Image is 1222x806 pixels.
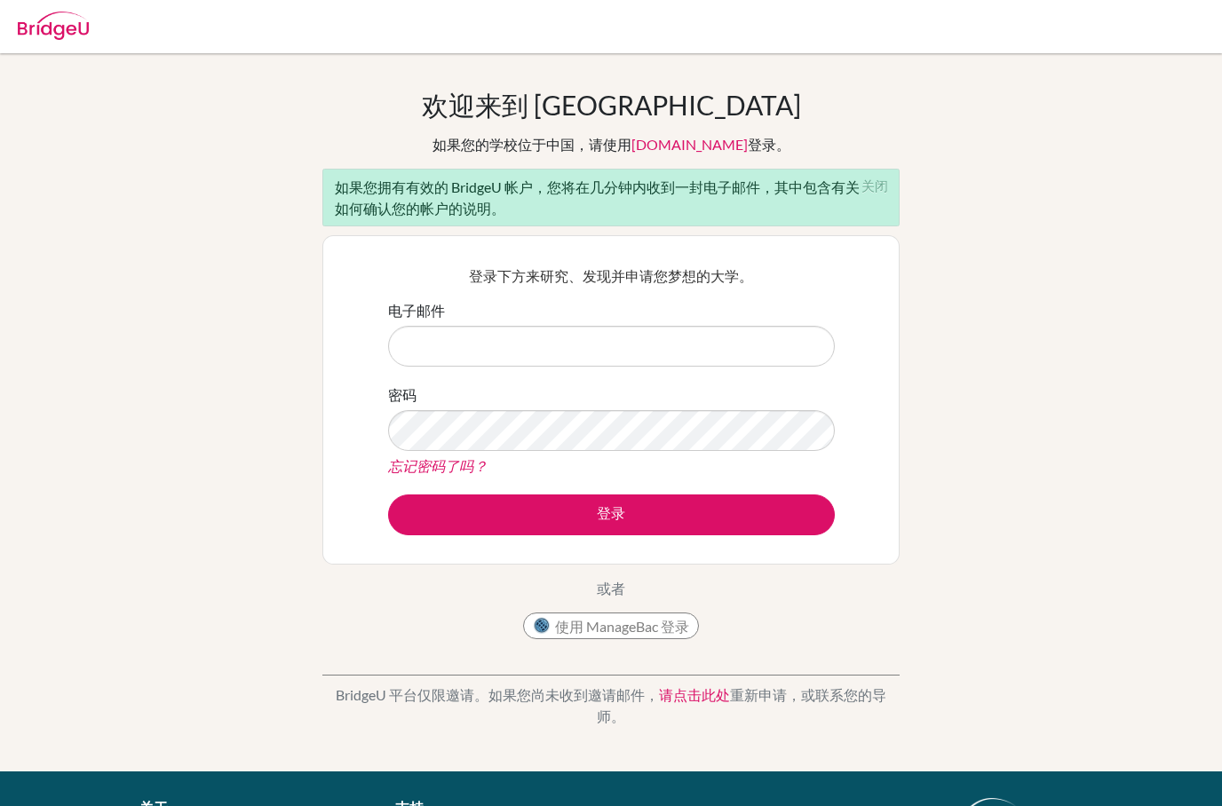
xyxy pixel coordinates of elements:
font: 登录 [597,504,625,521]
button: 登录 [388,494,835,535]
font: 电子邮件 [388,302,445,319]
font: 如果您的学校位于中国，请使用 [432,136,631,153]
font: 登录。 [748,136,790,153]
a: 请点击此处 [659,686,730,703]
font: 登录下方来研究、发现并申请您梦想的大学。 [469,267,753,284]
button: 关闭 [850,170,899,198]
font: 欢迎来到 [GEOGRAPHIC_DATA] [422,89,801,121]
font: BridgeU 平台仅限邀请。如果您尚未收到邀请邮件， [336,686,659,703]
button: 使用 ManageBac 登录 [523,612,699,639]
a: 忘记密码了吗？ [388,457,488,474]
a: [DOMAIN_NAME] [631,136,748,153]
font: 关闭 [861,178,888,192]
font: 如果您拥有有效的 BridgeU 帐户，您将在几分钟内收到一封电子邮件，其中包含有关如何确认您的帐户的说明。 [335,178,860,217]
font: 重新申请，或联系您的导师。 [597,686,886,724]
font: 或者 [597,580,625,597]
img: Bridge-U [18,12,89,40]
font: 密码 [388,386,417,403]
font: 使用 ManageBac 登录 [555,618,689,635]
